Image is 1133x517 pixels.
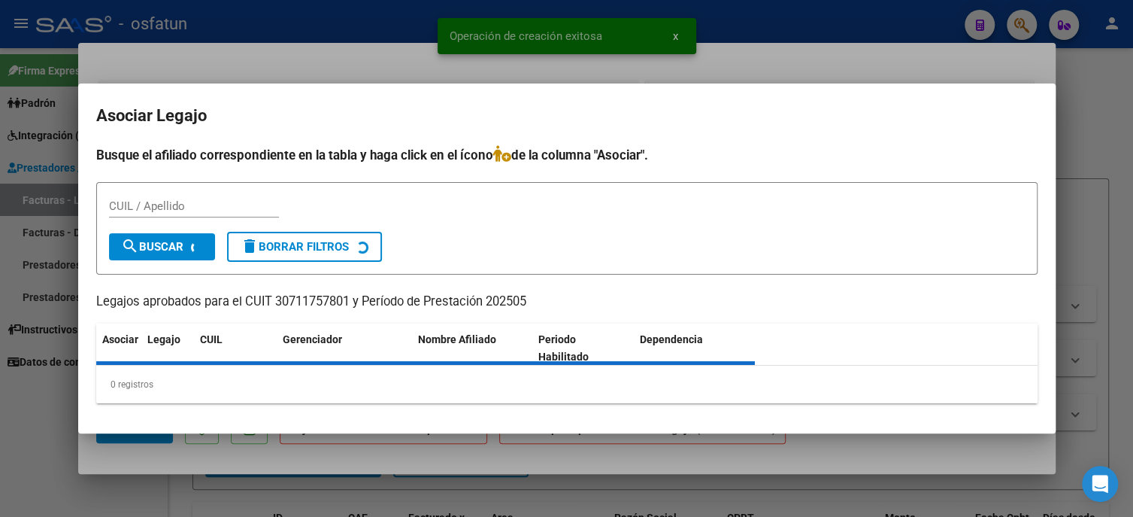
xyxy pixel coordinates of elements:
datatable-header-cell: Asociar [96,324,141,373]
mat-icon: delete [241,237,259,255]
span: CUIL [200,333,223,345]
datatable-header-cell: Gerenciador [277,324,412,373]
p: Legajos aprobados para el CUIT 30711757801 y Período de Prestación 202505 [96,293,1038,312]
div: 0 registros [96,366,1038,403]
span: Periodo Habilitado [538,333,589,363]
span: Buscar [121,240,183,254]
span: Dependencia [640,333,703,345]
span: Borrar Filtros [241,240,349,254]
span: Nombre Afiliado [418,333,496,345]
button: Buscar [109,233,215,260]
datatable-header-cell: Periodo Habilitado [532,324,634,373]
datatable-header-cell: Legajo [141,324,194,373]
div: Open Intercom Messenger [1082,466,1118,502]
span: Gerenciador [283,333,342,345]
span: Legajo [147,333,180,345]
mat-icon: search [121,237,139,255]
datatable-header-cell: Dependencia [634,324,755,373]
span: Asociar [102,333,138,345]
h4: Busque el afiliado correspondiente en la tabla y haga click en el ícono de la columna "Asociar". [96,145,1038,165]
datatable-header-cell: CUIL [194,324,277,373]
datatable-header-cell: Nombre Afiliado [412,324,533,373]
button: Borrar Filtros [227,232,382,262]
h2: Asociar Legajo [96,102,1038,130]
